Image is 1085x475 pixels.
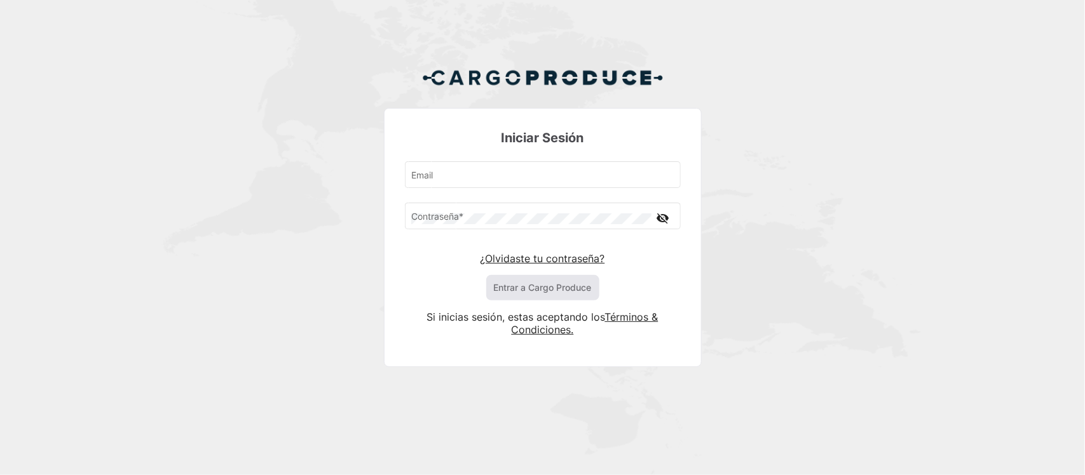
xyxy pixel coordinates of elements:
a: Términos & Condiciones. [512,311,659,336]
a: ¿Olvidaste tu contraseña? [481,252,605,265]
h3: Iniciar Sesión [405,129,681,147]
img: Cargo Produce Logo [422,62,664,93]
mat-icon: visibility_off [655,210,671,226]
span: Si inicias sesión, estas aceptando los [427,311,605,323]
